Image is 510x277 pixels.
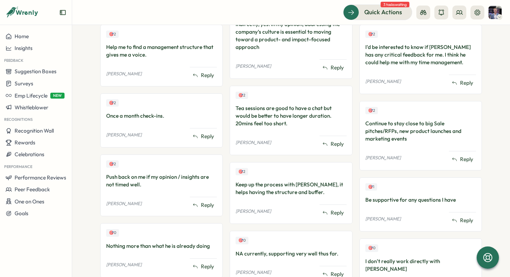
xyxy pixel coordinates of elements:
button: Expand sidebar [59,9,66,16]
button: Reply [190,200,217,210]
span: Recognition Wall [15,127,54,134]
span: Reply [460,217,473,224]
button: Reply [190,131,217,142]
span: NEW [50,93,65,99]
span: Suggestion Boxes [15,68,57,75]
div: Nothing more than what he is already doing [106,242,217,250]
button: Reply [449,78,476,88]
span: Reply [460,156,473,163]
button: Reply [320,208,347,218]
span: Rewards [15,139,35,146]
span: Reply [331,140,344,148]
span: Reply [331,209,344,217]
p: [PERSON_NAME] [106,132,142,138]
button: Reply [449,215,476,226]
div: Upvotes [106,160,119,168]
div: Be supportive for any questions I have [365,196,476,204]
p: [PERSON_NAME] [236,140,271,146]
div: Upvotes [365,244,378,252]
span: Insights [15,45,33,51]
div: Continue to stay close to big Sale pitches/RFPs, new product launches and marketing events [365,120,476,143]
button: Reply [190,70,217,81]
div: Tea sessions are good to have a chat but would be better to have longer duration. 20mins feel too... [236,104,346,127]
div: Upvotes [365,107,378,114]
div: Upvotes [365,31,378,38]
div: Upvotes [365,183,377,191]
div: Push back on me if my opinion / insights are not timed well. [106,173,217,188]
span: Reply [201,133,214,140]
p: [PERSON_NAME] [365,78,401,85]
span: Surveys [15,80,33,87]
span: Emp Lifecycle [15,92,48,99]
span: Quick Actions [364,8,402,17]
span: Home [15,33,29,40]
span: Peer Feedback [15,186,50,193]
div: I don't really work directly with [PERSON_NAME] [365,258,476,273]
div: NA currently, supporting very well thus far. [236,250,346,258]
div: Upvotes [236,168,248,175]
div: Upvotes [106,229,119,236]
img: Shane Treeves [488,6,502,19]
span: Celebrations [15,151,44,158]
span: Reply [201,72,214,79]
span: One on Ones [15,198,44,205]
div: Upvotes [106,99,119,107]
span: Reply [460,79,473,87]
span: Reply [201,263,214,270]
div: I'd be interested to know if [PERSON_NAME] has any critical feedback for me. I think he could hel... [365,43,476,66]
span: Goals [15,210,28,217]
div: Upvotes [236,92,248,99]
div: Help me to find a management structure that gives me a voice. [106,43,217,59]
button: Reply [320,62,347,73]
div: Upvotes [236,237,248,244]
div: Upvotes [106,31,119,38]
p: [PERSON_NAME] [236,208,271,215]
p: [PERSON_NAME] [365,155,401,161]
span: Whistleblower [15,104,48,111]
span: Reply [201,201,214,209]
div: Once a month check-ins. [106,112,217,120]
span: 3 tasks waiting [381,2,409,7]
div: Keep up the process with [PERSON_NAME], it helps having the structure and buffer. [236,181,346,196]
span: Reply [331,64,344,72]
button: Reply [320,139,347,149]
p: [PERSON_NAME] [106,262,142,268]
p: [PERSON_NAME] [106,71,142,77]
div: Indirectly, yes. In my opinion, addressing the company’s culture is essential to moving toward a ... [236,20,346,51]
button: Reply [449,154,476,165]
p: [PERSON_NAME] [365,216,401,222]
button: Quick Actions [343,5,412,20]
p: [PERSON_NAME] [106,201,142,207]
span: Performance Reviews [15,174,66,181]
p: [PERSON_NAME] [236,269,271,276]
button: Reply [190,261,217,272]
p: [PERSON_NAME] [236,63,271,69]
